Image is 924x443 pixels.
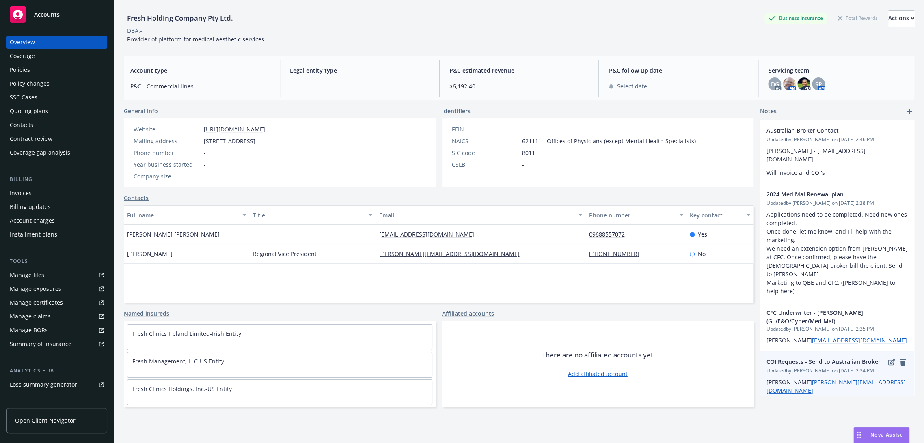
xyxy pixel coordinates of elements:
[542,350,653,360] span: There are no affiliated accounts yet
[134,148,201,157] div: Phone number
[888,10,914,26] button: Actions
[442,309,494,318] a: Affiliated accounts
[379,250,526,258] a: [PERSON_NAME][EMAIL_ADDRESS][DOMAIN_NAME]
[589,211,674,219] div: Phone number
[130,66,270,75] span: Account type
[132,357,224,365] a: Fresh Management, LLC-US Entity
[6,132,107,145] a: Contract review
[766,146,908,163] p: [PERSON_NAME] - [EMAIL_ADDRESS][DOMAIN_NAME]
[6,378,107,391] a: Loss summary generator
[134,137,201,145] div: Mailing address
[6,105,107,118] a: Quoting plans
[6,91,107,104] a: SSC Cases
[127,26,142,35] div: DBA: -
[766,336,907,344] span: [PERSON_NAME]
[522,160,524,169] span: -
[10,228,57,241] div: Installment plans
[127,35,264,43] span: Provider of platform for medical aesthetic services
[870,431,902,438] span: Nova Assist
[124,107,158,115] span: General info
[6,63,107,76] a: Policies
[130,82,270,90] span: P&C - Commercial lines
[887,357,896,367] a: edit
[452,125,519,133] div: FEIN
[6,324,107,337] a: Manage BORs
[379,211,573,219] div: Email
[10,310,51,323] div: Manage claims
[766,168,908,177] p: Will invoice and COI's
[690,211,741,219] div: Key contact
[522,125,524,133] span: -
[888,11,914,26] div: Actions
[768,66,908,75] span: Servicing team
[10,214,55,227] div: Account charges
[617,82,647,90] span: Select date
[10,91,37,104] div: SSC Cases
[204,125,265,133] a: [URL][DOMAIN_NAME]
[6,296,107,309] a: Manage certificates
[10,269,44,282] div: Manage files
[10,378,77,391] div: Loss summary generator
[898,357,908,367] a: remove
[853,427,909,443] button: Nova Assist
[449,66,589,75] span: P&C estimated revenue
[452,160,519,169] div: CSLB
[522,137,696,145] span: 621111 - Offices of Physicians (except Mental Health Specialists)
[766,367,908,374] span: Updated by [PERSON_NAME] on [DATE] 2:34 PM
[379,230,480,238] a: [EMAIL_ADDRESS][DOMAIN_NAME]
[766,136,908,143] span: Updated by [PERSON_NAME] on [DATE] 2:46 PM
[766,378,906,394] a: [PERSON_NAME][EMAIL_ADDRESS][DOMAIN_NAME]
[6,257,107,265] div: Tools
[6,200,107,213] a: Billing updates
[204,172,206,181] span: -
[797,77,810,90] img: photo
[760,120,914,183] div: Australian Broker ContactUpdatedby [PERSON_NAME] on [DATE] 2:46 PM[PERSON_NAME] - [EMAIL_ADDRESS]...
[766,244,908,278] li: We need an extension option from [PERSON_NAME] at CFC. Once confirmed, please have the [DEMOGRAPH...
[10,338,71,351] div: Summary of insurance
[833,13,882,23] div: Total Rewards
[449,82,589,90] span: $6,192.40
[442,107,471,115] span: Identifiers
[766,227,908,244] li: Once done, let me know, and I'll help with the marketing.
[10,132,52,145] div: Contract review
[6,175,107,183] div: Billing
[124,13,236,24] div: Fresh Holding Company Pty Ltd.
[698,249,706,258] span: No
[452,137,519,145] div: NAICS
[127,249,173,258] span: [PERSON_NAME]
[760,302,914,351] div: CFC Underwriter - [PERSON_NAME] (GL/E&O/Cyber/Med Mal)Updatedby [PERSON_NAME] on [DATE] 2:35 PM[P...
[253,211,363,219] div: Title
[6,338,107,351] a: Summary of insurance
[290,82,430,90] span: -
[6,146,107,159] a: Coverage gap analysis
[250,205,376,225] button: Title
[10,296,63,309] div: Manage certificates
[15,416,76,425] span: Open Client Navigator
[127,211,237,219] div: Full name
[6,49,107,62] a: Coverage
[568,370,628,378] a: Add affiliated account
[766,278,908,295] li: Marketing to QBE and CFC. ([PERSON_NAME] to help here)
[6,77,107,90] a: Policy changes
[812,336,907,344] a: [EMAIL_ADDRESS][DOMAIN_NAME]
[687,205,753,225] button: Key contact
[6,214,107,227] a: Account charges
[522,148,535,157] span: 8011
[760,351,914,401] div: COI Requests - Send to Australian BrokereditremoveUpdatedby [PERSON_NAME] on [DATE] 2:34 PM[PERSO...
[766,378,906,394] span: [PERSON_NAME]
[766,357,887,366] span: COI Requests - Send to Australian Broker
[132,330,241,338] a: Fresh Clinics Ireland Limited-Irish Entity
[589,250,646,258] a: [PHONE_NUMBER]
[585,205,686,225] button: Phone number
[10,36,35,49] div: Overview
[124,309,169,318] a: Named insureds
[766,308,887,325] span: CFC Underwriter - [PERSON_NAME] (GL/E&O/Cyber/Med Mal)
[698,230,707,239] span: Yes
[124,205,250,225] button: Full name
[783,77,796,90] img: photo
[10,282,61,295] div: Manage exposures
[6,118,107,131] a: Contacts
[204,160,206,169] span: -
[452,148,519,157] div: SIC code
[6,3,107,26] a: Accounts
